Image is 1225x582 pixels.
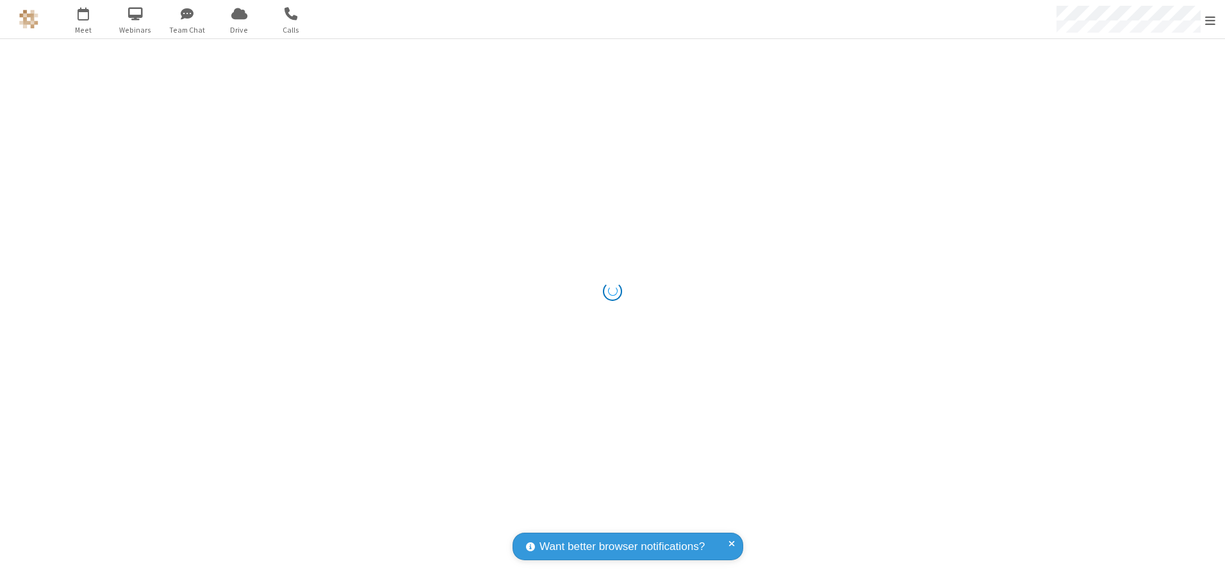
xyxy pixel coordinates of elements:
[19,10,38,29] img: QA Selenium DO NOT DELETE OR CHANGE
[111,24,160,36] span: Webinars
[60,24,108,36] span: Meet
[215,24,263,36] span: Drive
[539,538,705,555] span: Want better browser notifications?
[267,24,315,36] span: Calls
[163,24,211,36] span: Team Chat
